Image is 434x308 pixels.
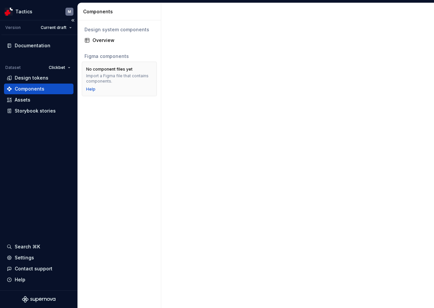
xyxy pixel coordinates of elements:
div: Search ⌘K [15,243,40,250]
div: Assets [15,97,30,103]
button: TacticsM [1,4,76,19]
div: Dataset [5,65,21,70]
a: Documentation [4,40,73,51]
button: Search ⌘K [4,241,73,252]
div: M [68,9,71,14]
div: Import a Figma file that contains components. [86,73,153,84]
div: Storybook stories [15,108,56,114]
div: Components [83,8,158,15]
button: Current draft [38,23,75,32]
button: Clickbet [46,63,73,72]
div: Settings [15,254,34,261]
button: Contact support [4,263,73,274]
div: Tactics [15,8,32,15]
div: Design system components [84,26,154,33]
span: Clickbet [49,65,65,70]
div: Documentation [15,42,50,49]
div: Design tokens [15,75,48,81]
div: Contact support [15,265,52,272]
button: Collapse sidebar [68,16,77,25]
span: Current draft [41,25,66,30]
button: Help [4,274,73,285]
div: No component files yet [86,67,133,72]
a: Design tokens [4,73,73,83]
div: Version [5,25,21,30]
a: Assets [4,95,73,105]
div: Overview [92,37,154,44]
a: Settings [4,252,73,263]
img: d0572a82-6cc2-4944-97f1-21a898ae7e2a.png [5,8,13,16]
a: Components [4,84,73,94]
div: Components [15,86,44,92]
a: Storybook stories [4,106,73,116]
a: Overview [82,35,157,46]
svg: Supernova Logo [22,296,55,303]
a: Help [86,87,95,92]
div: Figma components [84,53,154,60]
div: Help [15,276,25,283]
